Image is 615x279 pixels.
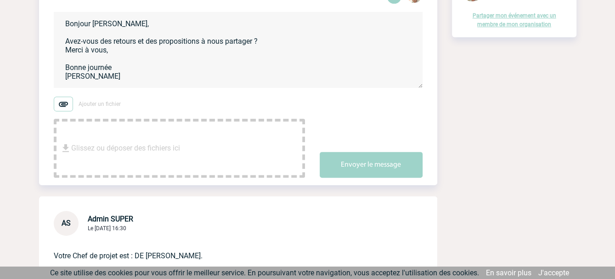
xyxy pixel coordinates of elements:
p: Votre Chef de projet est : DE [PERSON_NAME]. [54,236,397,262]
a: Partager mon événement avec un membre de mon organisation [473,12,556,28]
a: En savoir plus [486,268,531,277]
span: Glissez ou déposer des fichiers ici [71,125,180,171]
span: Admin SUPER [88,215,133,223]
span: AS [62,219,71,227]
span: Ajouter un fichier [79,101,121,107]
span: Ce site utilise des cookies pour vous offrir le meilleur service. En poursuivant votre navigation... [50,268,479,277]
button: Envoyer le message [320,152,423,178]
img: file_download.svg [60,143,71,154]
span: Le [DATE] 16:30 [88,225,126,232]
a: J'accepte [538,268,569,277]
